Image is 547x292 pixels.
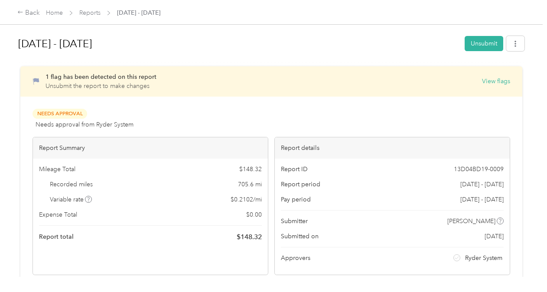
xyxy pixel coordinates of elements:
span: Report period [281,180,320,189]
span: Report ID [281,165,308,174]
span: $ 0.00 [246,210,262,219]
span: $ 148.32 [239,165,262,174]
span: Variable rate [50,195,92,204]
span: Report total [39,232,74,241]
span: 1 flag has been detected on this report [46,73,156,81]
span: Pay period [281,195,311,204]
button: View flags [482,77,510,86]
div: Report details [275,137,510,159]
span: [PERSON_NAME] [447,217,495,226]
span: Submitter [281,217,308,226]
h1: Aug 1 - 31, 2025 [18,33,459,54]
div: Back [17,8,40,18]
span: [DATE] [485,232,504,241]
span: 13D04BD19-0009 [454,165,504,174]
span: Ryder System [465,253,502,263]
span: Mileage Total [39,165,75,174]
span: Needs approval from Ryder System [36,120,133,129]
span: [DATE] - [DATE] [117,8,160,17]
span: Recorded miles [50,180,93,189]
div: Report Summary [33,137,268,159]
iframe: Everlance-gr Chat Button Frame [498,243,547,292]
span: Expense Total [39,210,77,219]
span: Submitted on [281,232,319,241]
a: Reports [79,9,101,16]
span: $ 0.2102 / mi [231,195,262,204]
span: 705.6 mi [238,180,262,189]
p: Unsubmit the report to make changes [46,81,156,91]
span: [DATE] - [DATE] [460,180,504,189]
span: $ 148.32 [237,232,262,242]
span: [DATE] - [DATE] [460,195,504,204]
button: Unsubmit [465,36,503,51]
span: Approvers [281,253,310,263]
a: Home [46,9,63,16]
span: Needs Approval [33,109,87,119]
